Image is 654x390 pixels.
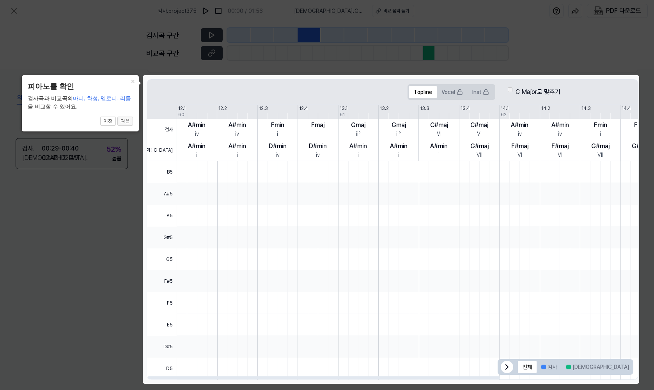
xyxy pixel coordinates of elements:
[237,151,238,159] div: i
[269,142,287,151] div: D#min
[437,130,441,138] div: VI
[468,86,494,98] button: Inst
[276,151,280,159] div: iv
[409,86,437,98] button: Topline
[551,121,569,130] div: A#min
[259,105,268,112] div: 12.3
[537,361,562,373] button: 검사
[392,121,406,130] div: Gmaj
[340,105,347,112] div: 13.1
[477,151,482,159] div: VII
[100,117,116,126] button: 이전
[126,75,139,86] button: Close
[511,121,528,130] div: A#min
[147,336,177,358] span: D#5
[340,111,345,118] div: 61
[398,151,399,159] div: i
[558,130,562,138] div: iv
[501,111,507,118] div: 62
[470,142,489,151] div: G#maj
[461,105,470,112] div: 13.4
[541,105,550,112] div: 14.2
[147,358,177,379] span: D5
[147,183,177,205] span: A#5
[311,121,324,130] div: Fmaj
[349,142,367,151] div: A#min
[188,121,206,130] div: A#min
[591,142,610,151] div: G#maj
[638,151,644,159] div: VII
[271,121,284,130] div: Fmin
[147,205,177,227] span: A5
[511,142,528,151] div: F#maj
[309,142,327,151] div: D#min
[380,105,389,112] div: 13.2
[147,119,177,140] span: 검사
[218,105,227,112] div: 12.2
[299,105,308,112] div: 12.4
[551,142,569,151] div: F#maj
[277,130,278,138] div: i
[195,130,199,138] div: iv
[516,87,560,97] label: C Major로 맞추기
[147,248,177,270] span: G5
[437,86,468,98] button: Vocal
[594,121,607,130] div: Fmin
[188,142,206,151] div: A#min
[430,142,448,151] div: A#min
[518,361,537,373] button: 전체
[28,81,133,92] header: 피아노롤 확인
[518,151,522,159] div: VI
[73,95,131,101] span: 마디, 화성, 멜로디, 리듬
[470,121,488,130] div: C#maj
[235,130,239,138] div: iv
[28,94,133,111] div: 검사곡과 비교곡의 을 비교할 수 있어요.
[420,105,429,112] div: 13.3
[356,130,361,138] div: ii°
[147,292,177,314] span: F5
[147,270,177,292] span: F#5
[390,142,408,151] div: A#min
[178,111,184,118] div: 60
[477,130,482,138] div: VI
[581,105,591,112] div: 14.3
[562,361,634,373] button: [DEMOGRAPHIC_DATA]
[147,140,177,161] span: [DEMOGRAPHIC_DATA]
[632,142,650,151] div: G#maj
[229,121,246,130] div: A#min
[518,130,522,138] div: iv
[351,121,365,130] div: Gmaj
[558,151,562,159] div: VI
[622,105,631,112] div: 14.4
[501,105,509,112] div: 14.1
[229,142,246,151] div: A#min
[196,151,197,159] div: i
[358,151,359,159] div: i
[316,151,320,159] div: iv
[178,105,186,112] div: 12.1
[430,121,448,130] div: C#maj
[147,227,177,248] span: G#5
[147,161,177,183] span: B5
[600,130,601,138] div: i
[438,151,440,159] div: i
[634,121,647,130] div: Fmin
[396,130,401,138] div: ii°
[147,314,177,336] span: E5
[597,151,603,159] div: VII
[317,130,319,138] div: i
[117,117,133,126] button: 다음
